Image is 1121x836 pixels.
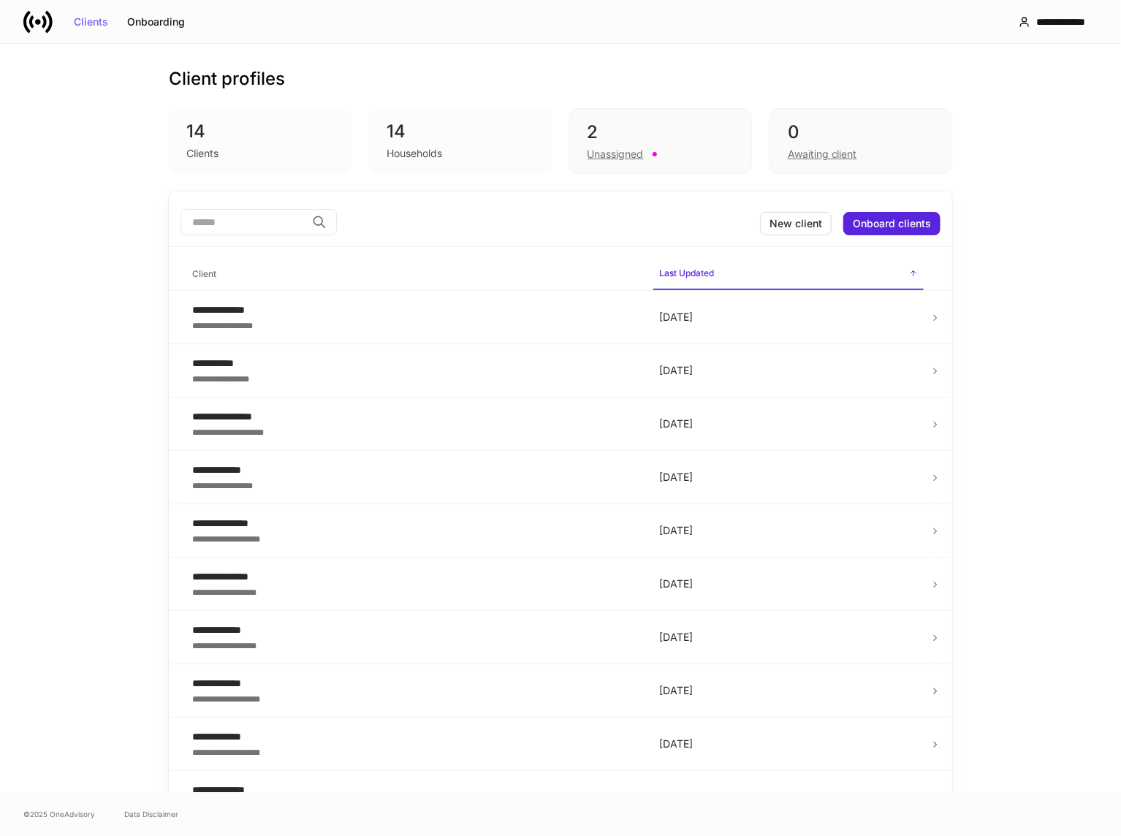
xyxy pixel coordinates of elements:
[569,108,752,174] div: 2Unassigned
[127,17,185,27] div: Onboarding
[853,218,931,229] div: Onboard clients
[659,630,918,645] p: [DATE]
[769,218,822,229] div: New client
[588,147,644,161] div: Unassigned
[659,363,918,378] p: [DATE]
[843,212,940,235] button: Onboard clients
[192,267,216,281] h6: Client
[169,67,285,91] h3: Client profiles
[387,120,534,143] div: 14
[186,120,334,143] div: 14
[659,310,918,324] p: [DATE]
[118,10,194,34] button: Onboarding
[788,121,934,144] div: 0
[64,10,118,34] button: Clients
[653,259,924,290] span: Last Updated
[186,146,218,161] div: Clients
[23,808,95,820] span: © 2025 OneAdvisory
[769,108,952,174] div: 0Awaiting client
[659,790,918,805] p: [DATE]
[659,683,918,698] p: [DATE]
[659,577,918,591] p: [DATE]
[659,266,714,280] h6: Last Updated
[186,259,642,289] span: Client
[588,121,734,144] div: 2
[659,737,918,751] p: [DATE]
[74,17,108,27] div: Clients
[659,523,918,538] p: [DATE]
[659,470,918,484] p: [DATE]
[659,417,918,431] p: [DATE]
[788,147,857,161] div: Awaiting client
[124,808,178,820] a: Data Disclaimer
[760,212,832,235] button: New client
[387,146,442,161] div: Households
